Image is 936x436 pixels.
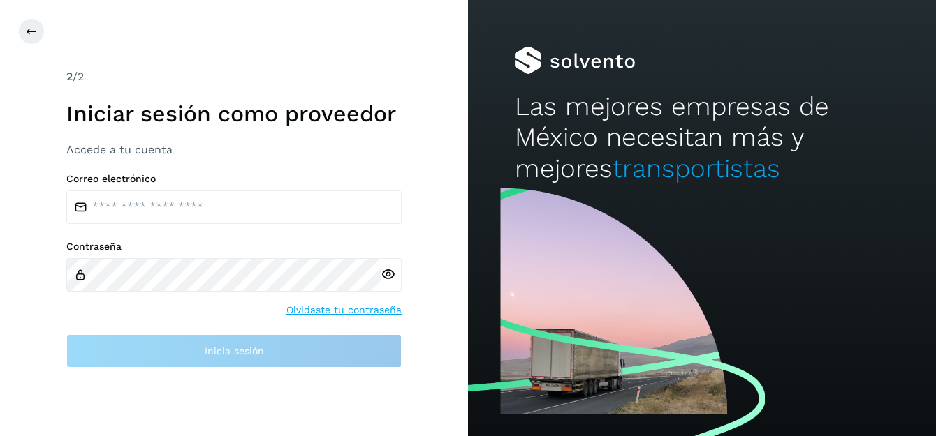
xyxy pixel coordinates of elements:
[66,241,402,253] label: Contraseña
[286,303,402,317] a: Olvidaste tu contraseña
[66,334,402,368] button: Inicia sesión
[205,346,264,356] span: Inicia sesión
[66,143,402,156] h3: Accede a tu cuenta
[613,153,780,183] span: transportistas
[515,91,889,184] h2: Las mejores empresas de México necesitan más y mejores
[66,68,402,85] div: /2
[66,173,402,185] label: Correo electrónico
[66,100,402,127] h1: Iniciar sesión como proveedor
[66,70,73,83] span: 2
